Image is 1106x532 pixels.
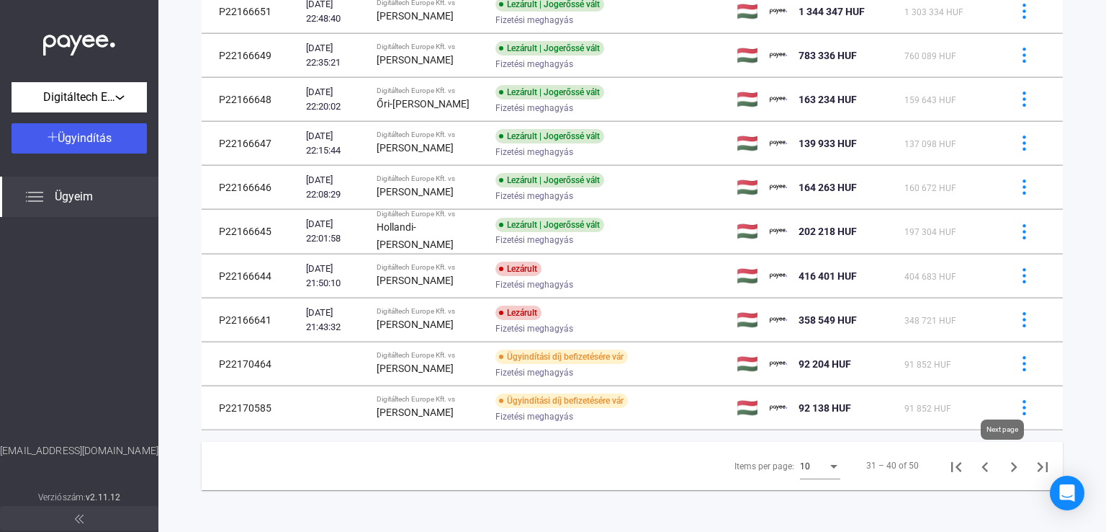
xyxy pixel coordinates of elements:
img: payee-logo [770,311,787,329]
span: 137 098 HUF [904,139,956,149]
img: payee-logo [770,135,787,152]
span: Fizetési meghagyás [495,99,573,117]
td: P22166645 [202,210,300,254]
button: more-blue [1009,172,1039,203]
strong: [PERSON_NAME] [377,142,454,154]
img: more-blue [1017,92,1032,107]
img: more-blue [1017,136,1032,151]
span: Fizetési meghagyás [495,56,573,73]
div: Lezárult [495,306,541,320]
span: 416 401 HUF [799,270,857,282]
img: plus-white.svg [48,132,58,142]
button: Digitáltech Europe Kft. [12,82,147,112]
button: Previous page [971,451,999,480]
span: 348 721 HUF [904,316,956,326]
div: Lezárult | Jogerőssé vált [495,218,604,232]
div: Lezárult | Jogerőssé vált [495,41,604,56]
img: payee-logo [770,267,787,285]
span: Fizetési meghagyás [495,12,573,29]
div: Digitáltech Europe Kft. vs [377,130,484,139]
td: 🇭🇺 [731,34,764,77]
td: P22166644 [202,254,300,298]
strong: Hollandi-[PERSON_NAME] [377,221,454,250]
img: more-blue [1017,224,1032,239]
td: P22166649 [202,34,300,77]
span: Fizetési meghagyás [495,231,573,249]
img: list.svg [26,188,43,205]
span: 197 304 HUF [904,227,956,237]
div: 31 – 40 of 50 [866,457,919,474]
span: 159 643 HUF [904,95,956,105]
td: 🇭🇺 [731,386,764,430]
span: 358 549 HUF [799,314,857,326]
span: Ügyeim [55,188,93,205]
div: Ügyindítási díj befizetésére vár [495,394,628,408]
strong: [PERSON_NAME] [377,10,454,22]
strong: [PERSON_NAME] [377,407,454,418]
span: 10 [800,461,810,471]
span: Fizetési meghagyás [495,408,573,425]
div: Lezárult | Jogerőssé vált [495,173,604,187]
span: Fizetési meghagyás [495,143,573,161]
strong: [PERSON_NAME] [377,275,454,286]
td: P22166641 [202,298,300,342]
span: 202 218 HUF [799,226,857,237]
div: [DATE] 22:35:21 [306,41,365,70]
strong: [PERSON_NAME] [377,186,454,198]
img: payee-logo [770,355,787,373]
span: Fizetési meghagyás [495,320,573,337]
strong: v2.11.12 [86,492,120,502]
span: 783 336 HUF [799,50,857,61]
td: P22166647 [202,122,300,165]
strong: Őri-[PERSON_NAME] [377,98,469,110]
img: payee-logo [770,179,787,196]
td: P22166646 [202,166,300,209]
span: 139 933 HUF [799,138,857,149]
div: [DATE] 22:01:58 [306,217,365,246]
span: 91 852 HUF [904,360,951,370]
span: 404 683 HUF [904,272,956,282]
span: Fizetési meghagyás [495,276,573,293]
button: more-blue [1009,261,1039,291]
div: [DATE] 22:20:02 [306,85,365,114]
span: 92 138 HUF [799,402,851,414]
button: Next page [999,451,1028,480]
strong: [PERSON_NAME] [377,319,454,330]
div: Digitáltech Europe Kft. vs [377,87,484,95]
td: 🇭🇺 [731,210,764,254]
div: Digitáltech Europe Kft. vs [377,307,484,316]
strong: [PERSON_NAME] [377,363,454,374]
td: 🇭🇺 [731,298,764,342]
span: 760 089 HUF [904,51,956,61]
td: 🇭🇺 [731,78,764,121]
button: Last page [1028,451,1057,480]
td: 🇭🇺 [731,166,764,209]
img: payee-logo [770,91,787,108]
button: more-blue [1009,128,1039,159]
div: Open Intercom Messenger [1050,476,1084,510]
span: 163 234 HUF [799,94,857,105]
button: more-blue [1009,349,1039,379]
td: P22166648 [202,78,300,121]
div: Next page [981,420,1024,440]
button: more-blue [1009,216,1039,247]
img: payee-logo [770,223,787,240]
div: Ügyindítási díj befizetésére vár [495,350,628,364]
div: Lezárult | Jogerőssé vált [495,85,604,99]
img: more-blue [1017,4,1032,19]
div: Items per page: [734,458,794,475]
div: [DATE] 21:50:10 [306,262,365,291]
div: Digitáltech Europe Kft. vs [377,263,484,272]
div: [DATE] 21:43:32 [306,306,365,334]
img: white-payee-white-dot.svg [43,27,115,56]
img: arrow-double-left-grey.svg [75,515,84,523]
div: [DATE] 22:15:44 [306,129,365,158]
img: more-blue [1017,268,1032,283]
img: more-blue [1017,400,1032,415]
img: payee-logo [770,47,787,64]
span: 91 852 HUF [904,404,951,414]
span: 164 263 HUF [799,182,857,193]
button: more-blue [1009,305,1039,335]
span: 160 672 HUF [904,183,956,193]
img: payee-logo [770,3,787,20]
